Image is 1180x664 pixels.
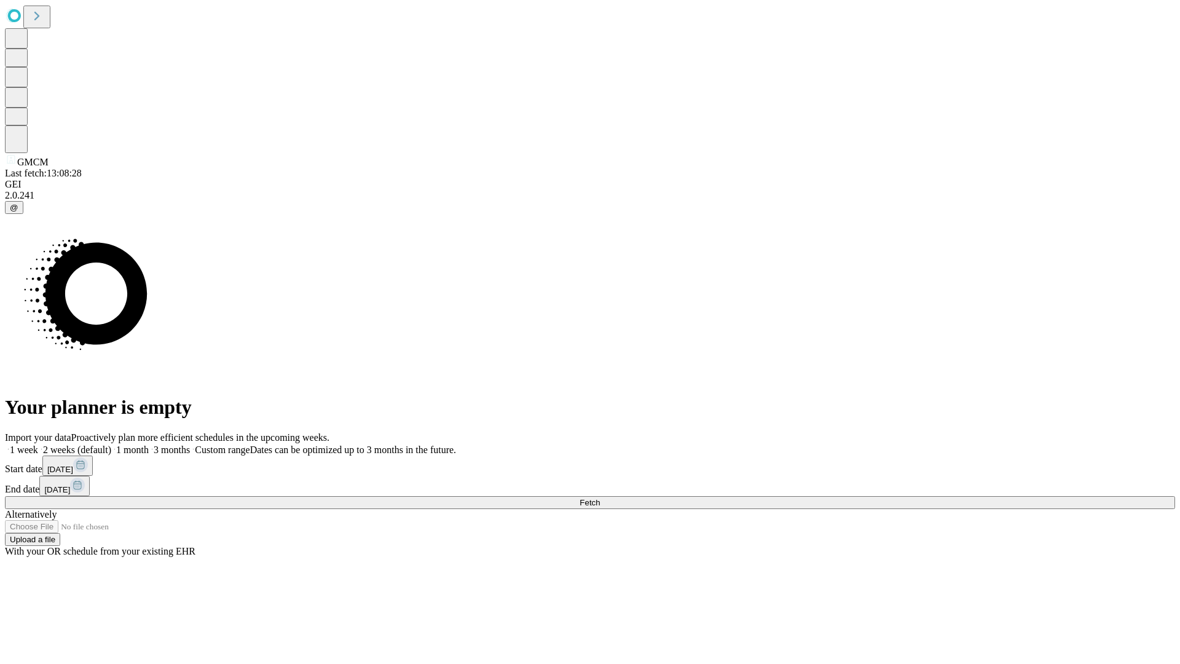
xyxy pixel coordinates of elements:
[5,496,1175,509] button: Fetch
[5,546,195,556] span: With your OR schedule from your existing EHR
[47,465,73,474] span: [DATE]
[44,485,70,494] span: [DATE]
[116,445,149,455] span: 1 month
[250,445,456,455] span: Dates can be optimized up to 3 months in the future.
[43,445,111,455] span: 2 weeks (default)
[5,396,1175,419] h1: Your planner is empty
[580,498,600,507] span: Fetch
[71,432,329,443] span: Proactively plan more efficient schedules in the upcoming weeks.
[10,445,38,455] span: 1 week
[154,445,190,455] span: 3 months
[5,456,1175,476] div: Start date
[10,203,18,212] span: @
[5,533,60,546] button: Upload a file
[39,476,90,496] button: [DATE]
[5,190,1175,201] div: 2.0.241
[42,456,93,476] button: [DATE]
[195,445,250,455] span: Custom range
[5,432,71,443] span: Import your data
[5,179,1175,190] div: GEI
[5,509,57,520] span: Alternatively
[5,201,23,214] button: @
[5,168,82,178] span: Last fetch: 13:08:28
[5,476,1175,496] div: End date
[17,157,49,167] span: GMCM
